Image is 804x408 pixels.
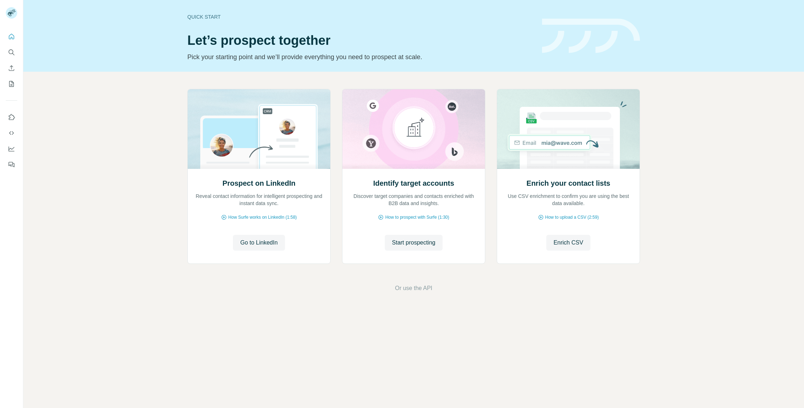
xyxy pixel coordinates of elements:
span: How to prospect with Surfe (1:30) [385,214,449,220]
p: Discover target companies and contacts enriched with B2B data and insights. [350,193,478,207]
p: Reveal contact information for intelligent prospecting and instant data sync. [195,193,323,207]
img: Enrich your contact lists [497,89,640,169]
h2: Enrich your contact lists [527,178,610,188]
div: Quick start [187,13,533,20]
h1: Let’s prospect together [187,33,533,48]
span: Enrich CSV [553,238,583,247]
button: Start prospecting [385,235,443,251]
button: My lists [6,77,17,90]
button: Enrich CSV [546,235,590,251]
button: Search [6,46,17,59]
h2: Identify target accounts [373,178,454,188]
button: Enrich CSV [6,62,17,75]
span: Go to LinkedIn [240,238,277,247]
button: Or use the API [395,284,432,293]
p: Use CSV enrichment to confirm you are using the best data available. [504,193,632,207]
h2: Prospect on LinkedIn [223,178,295,188]
button: Feedback [6,158,17,171]
img: Identify target accounts [342,89,485,169]
button: Dashboard [6,142,17,155]
span: How Surfe works on LinkedIn (1:58) [228,214,297,220]
span: Start prospecting [392,238,435,247]
button: Use Surfe API [6,127,17,139]
button: Use Surfe on LinkedIn [6,111,17,124]
p: Pick your starting point and we’ll provide everything you need to prospect at scale. [187,52,533,62]
img: banner [542,19,640,53]
button: Quick start [6,30,17,43]
img: Prospect on LinkedIn [187,89,331,169]
button: Go to LinkedIn [233,235,285,251]
span: How to upload a CSV (2:59) [545,214,599,220]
